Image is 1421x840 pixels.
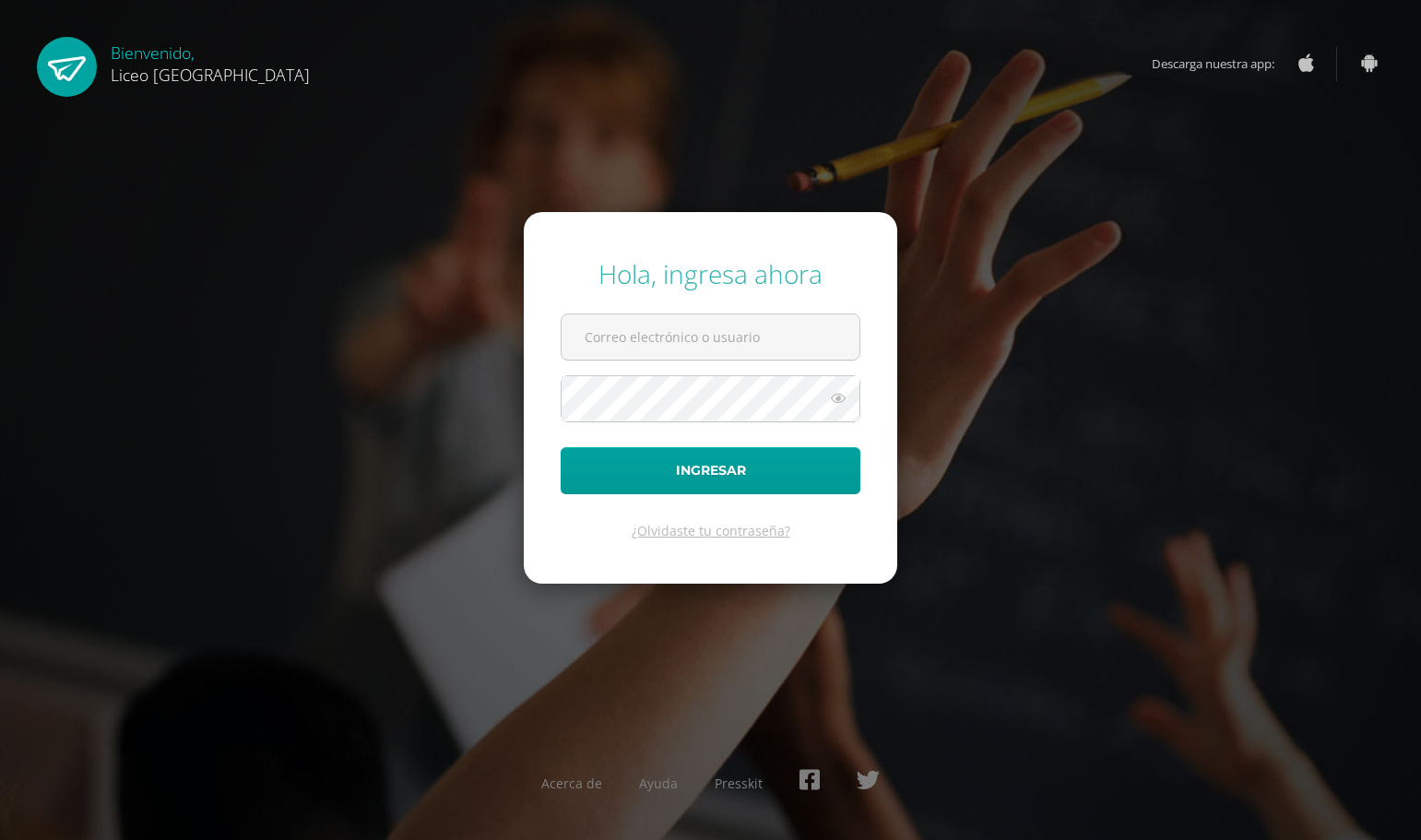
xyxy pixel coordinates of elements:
span: Descarga nuestra app: [1152,46,1293,81]
span: Liceo [GEOGRAPHIC_DATA] [111,64,310,86]
div: Bienvenido, [111,37,310,86]
a: ¿Olvidaste tu contraseña? [632,522,790,539]
div: Hola, ingresa ahora [561,256,860,291]
button: Ingresar [561,447,860,494]
a: Acerca de [541,775,602,792]
input: Correo electrónico o usuario [562,314,859,360]
a: Ayuda [639,775,678,792]
a: Presskit [715,775,763,792]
